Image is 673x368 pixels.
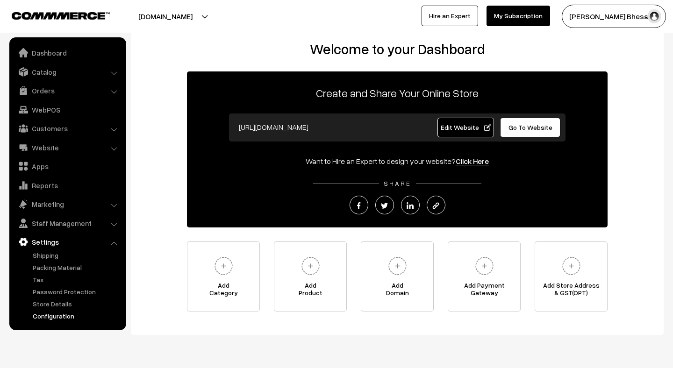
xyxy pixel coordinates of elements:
[30,250,123,260] a: Shipping
[437,118,494,137] a: Edit Website
[12,82,123,99] a: Orders
[30,262,123,272] a: Packing Material
[12,64,123,80] a: Catalog
[12,196,123,212] a: Marketing
[385,253,410,279] img: plus.svg
[30,299,123,309] a: Store Details
[448,282,520,300] span: Add Payment Gateway
[187,282,259,300] span: Add Category
[12,120,123,137] a: Customers
[12,177,123,194] a: Reports
[274,282,346,300] span: Add Product
[187,156,608,167] div: Want to Hire an Expert to design your website?
[30,275,123,284] a: Tax
[361,282,433,300] span: Add Domain
[535,241,608,311] a: Add Store Address& GST(OPT)
[106,5,225,28] button: [DOMAIN_NAME]
[379,179,416,187] span: SHARE
[535,282,607,300] span: Add Store Address & GST(OPT)
[187,241,260,311] a: AddCategory
[508,123,552,131] span: Go To Website
[12,158,123,175] a: Apps
[211,253,236,279] img: plus.svg
[558,253,584,279] img: plus.svg
[30,287,123,297] a: Password Protection
[12,44,123,61] a: Dashboard
[140,41,654,57] h2: Welcome to your Dashboard
[487,6,550,26] a: My Subscription
[12,9,93,21] a: COMMMERCE
[274,241,347,311] a: AddProduct
[441,123,491,131] span: Edit Website
[562,5,666,28] button: [PERSON_NAME] Bhesani…
[12,101,123,118] a: WebPOS
[422,6,478,26] a: Hire an Expert
[500,118,560,137] a: Go To Website
[30,311,123,321] a: Configuration
[361,241,434,311] a: AddDomain
[448,241,521,311] a: Add PaymentGateway
[456,156,489,166] a: Click Here
[12,234,123,250] a: Settings
[12,12,110,19] img: COMMMERCE
[298,253,323,279] img: plus.svg
[12,139,123,156] a: Website
[647,9,661,23] img: user
[12,215,123,232] a: Staff Management
[472,253,497,279] img: plus.svg
[187,85,608,101] p: Create and Share Your Online Store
